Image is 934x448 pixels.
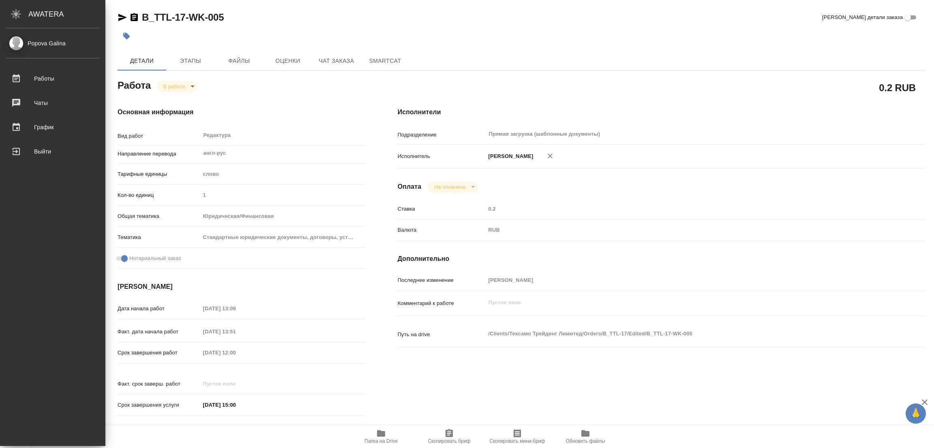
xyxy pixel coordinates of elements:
p: Комментарий к работе [398,299,486,307]
h4: Оплата [398,182,422,192]
input: Пустое поле [200,303,271,314]
div: Стандартные юридические документы, договоры, уставы [200,230,365,244]
p: Факт. дата начала работ [118,328,200,336]
div: AWATERA [28,6,105,22]
input: Пустое поле [200,347,271,358]
span: [PERSON_NAME] детали заказа [822,13,903,21]
div: Popova Galina [6,39,99,48]
span: Обновить файлы [566,438,605,444]
span: Файлы [220,56,259,66]
span: Чат заказа [317,56,356,66]
p: Валюта [398,226,486,234]
input: ✎ Введи что-нибудь [200,399,271,411]
p: Срок завершения услуги [118,401,200,409]
h4: Дополнительно [398,254,925,264]
div: Работы [6,73,99,85]
p: [PERSON_NAME] [486,152,533,160]
span: 🙏 [909,405,923,422]
div: Выйти [6,145,99,158]
p: Исполнитель [398,152,486,160]
button: 🙏 [906,403,926,424]
h4: Исполнители [398,107,925,117]
span: Папка на Drive [364,438,398,444]
div: График [6,121,99,133]
div: слово [200,167,365,181]
h2: 0.2 RUB [879,81,916,94]
span: Детали [122,56,161,66]
p: Последнее изменение [398,276,486,284]
p: Кол-во единиц [118,191,200,199]
span: Скопировать бриф [428,438,470,444]
div: RUB [486,223,881,237]
input: Пустое поле [486,274,881,286]
div: Юридическая/Финансовая [200,209,365,223]
div: Чаты [6,97,99,109]
p: Подразделение [398,131,486,139]
a: Чаты [2,93,103,113]
a: Выйти [2,141,103,162]
p: Вид работ [118,132,200,140]
button: Скопировать ссылку [129,13,139,22]
p: Направление перевода [118,150,200,158]
span: Нотариальный заказ [129,254,181,262]
span: Этапы [171,56,210,66]
button: Обновить файлы [551,425,619,448]
input: Пустое поле [200,189,365,201]
div: В работе [157,81,197,92]
button: Скопировать ссылку для ЯМессенджера [118,13,127,22]
input: Пустое поле [200,378,271,390]
a: Работы [2,68,103,89]
p: Путь на drive [398,331,486,339]
input: Пустое поле [200,326,271,337]
p: Ставка [398,205,486,213]
p: Общая тематика [118,212,200,220]
h4: Основная информация [118,107,365,117]
button: Добавить тэг [118,27,135,45]
button: В работе [161,83,188,90]
span: SmartCat [366,56,405,66]
button: Скопировать мини-бриф [483,425,551,448]
div: В работе [428,181,478,192]
p: Тарифные единицы [118,170,200,178]
p: Дата начала работ [118,305,200,313]
h2: Работа [118,77,151,92]
input: Пустое поле [486,203,881,215]
textarea: /Clients/Тексамо Трейдинг Лимитед/Orders/B_TTL-17/Edited/B_TTL-17-WK-005 [486,327,881,341]
a: График [2,117,103,137]
button: Удалить исполнителя [541,147,559,165]
p: Срок завершения работ [118,349,200,357]
button: Папка на Drive [347,425,415,448]
span: Оценки [268,56,307,66]
span: Скопировать мини-бриф [489,438,545,444]
button: Не оплачена [432,183,468,190]
h4: [PERSON_NAME] [118,282,365,292]
button: Скопировать бриф [415,425,483,448]
a: B_TTL-17-WK-005 [142,12,224,23]
p: Тематика [118,233,200,241]
p: Факт. срок заверш. работ [118,380,200,388]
